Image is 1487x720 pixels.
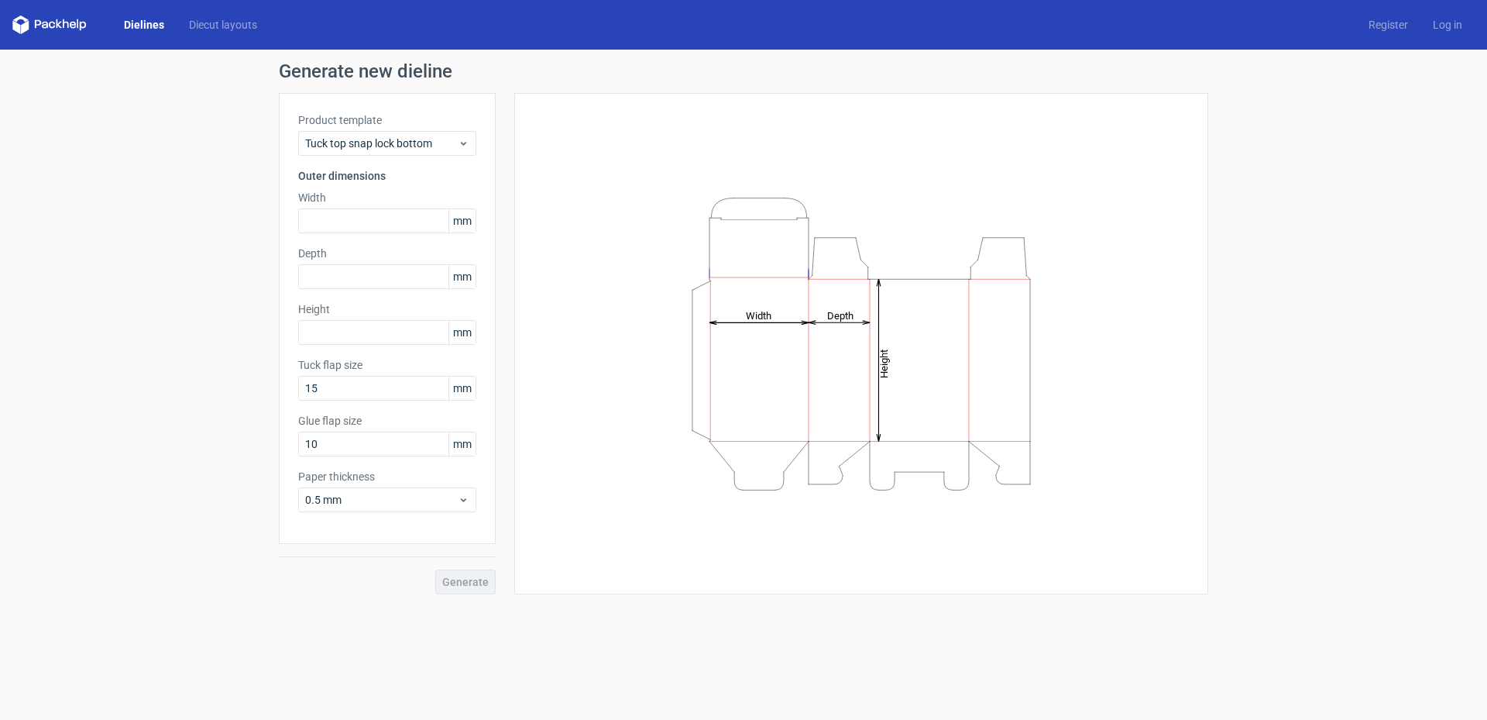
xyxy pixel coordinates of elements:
span: Tuck top snap lock bottom [305,136,458,151]
a: Register [1356,17,1420,33]
label: Tuck flap size [298,357,476,373]
label: Height [298,301,476,317]
label: Product template [298,112,476,128]
h3: Outer dimensions [298,168,476,184]
a: Dielines [112,17,177,33]
span: mm [448,265,476,288]
span: mm [448,377,476,400]
tspan: Width [746,309,771,321]
h1: Generate new dieline [279,62,1208,81]
a: Log in [1420,17,1475,33]
tspan: Height [878,349,890,377]
span: mm [448,209,476,233]
tspan: Depth [827,309,853,321]
span: 0.5 mm [305,492,458,508]
label: Paper thickness [298,469,476,484]
span: mm [448,432,476,456]
span: mm [448,321,476,344]
a: Diecut layouts [177,17,270,33]
label: Glue flap size [298,413,476,429]
label: Width [298,190,476,205]
label: Depth [298,246,476,261]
